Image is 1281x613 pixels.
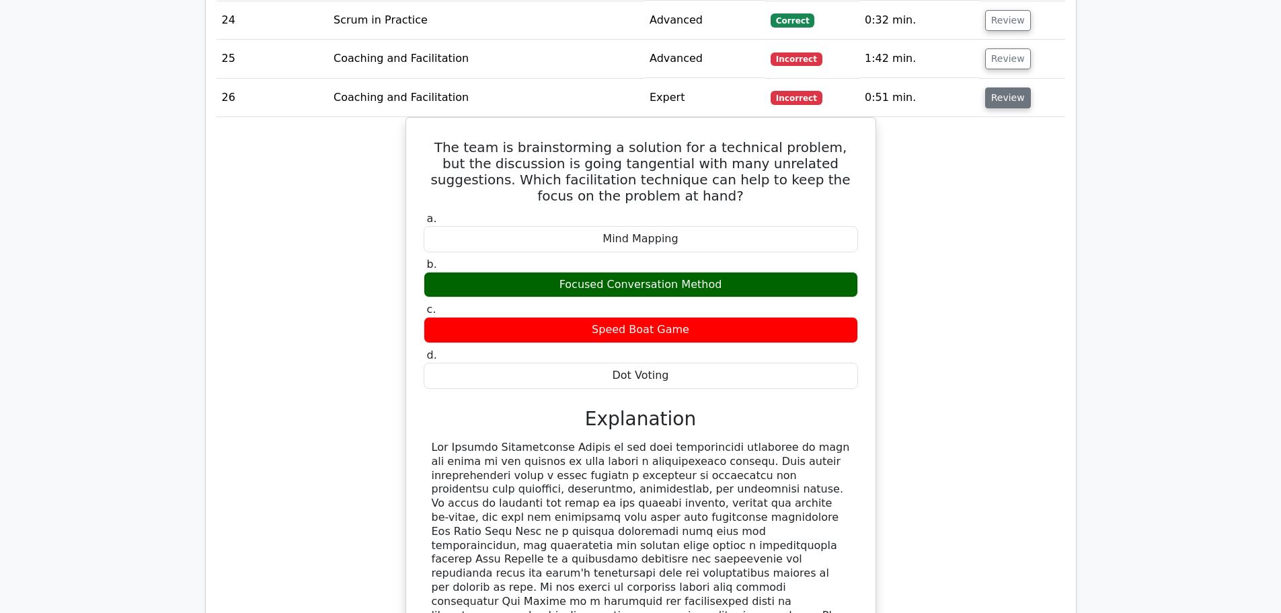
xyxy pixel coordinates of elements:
td: 0:51 min. [859,79,980,117]
div: Mind Mapping [424,226,858,252]
span: Incorrect [771,91,822,104]
button: Review [985,10,1031,31]
td: 24 [217,1,329,40]
td: 1:42 min. [859,40,980,78]
span: Incorrect [771,52,822,66]
td: 0:32 min. [859,1,980,40]
span: Correct [771,13,814,27]
div: Focused Conversation Method [424,272,858,298]
button: Review [985,87,1031,108]
button: Review [985,48,1031,69]
div: Dot Voting [424,363,858,389]
span: a. [427,212,437,225]
h3: Explanation [432,408,850,431]
td: Coaching and Facilitation [328,79,644,117]
div: Speed Boat Game [424,317,858,343]
span: c. [427,303,436,316]
span: b. [427,258,437,271]
td: Scrum in Practice [328,1,644,40]
td: Coaching and Facilitation [328,40,644,78]
td: 25 [217,40,329,78]
td: Advanced [644,40,765,78]
span: d. [427,349,437,361]
td: 26 [217,79,329,117]
td: Expert [644,79,765,117]
h5: The team is brainstorming a solution for a technical problem, but the discussion is going tangent... [422,139,859,204]
td: Advanced [644,1,765,40]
